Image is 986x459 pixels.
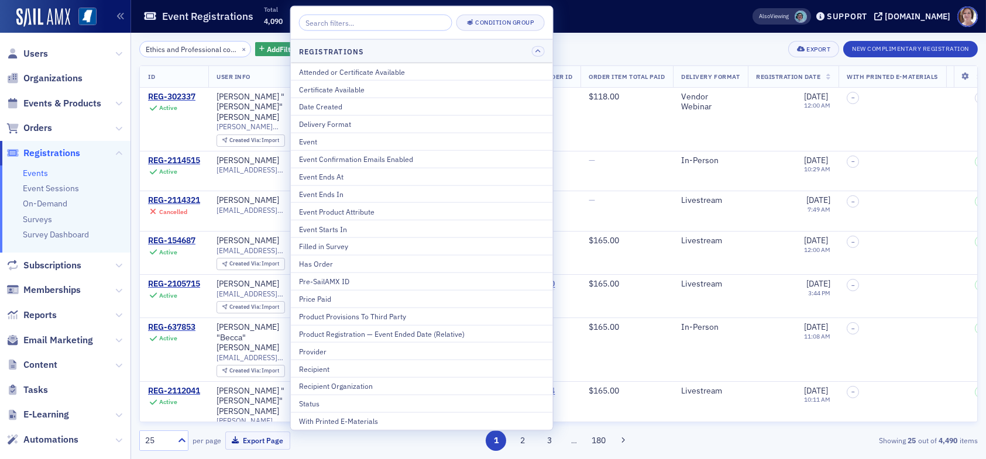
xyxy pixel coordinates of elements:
a: Survey Dashboard [23,229,89,240]
a: Orders [6,122,52,134]
span: [PERSON_NAME][EMAIL_ADDRESS][DOMAIN_NAME] [217,416,298,425]
a: Events [23,168,48,178]
input: Search filters... [299,15,452,31]
div: Price Paid [299,294,545,304]
span: Order Item Total Paid [589,73,665,81]
span: [DATE] [804,385,828,396]
button: × [239,43,249,54]
span: E-Learning [23,408,69,421]
a: REG-2105715 [148,279,200,289]
button: Event Confirmation Emails Enabled [291,150,553,167]
span: Add Filter [267,44,298,54]
button: Filled in Survey [291,237,553,255]
span: – [851,239,855,246]
a: Memberships [6,284,81,296]
h4: Registrations [299,46,364,56]
div: [DOMAIN_NAME] [885,11,950,22]
div: Livestream [681,236,740,246]
a: Surveys [23,214,52,225]
span: – [851,94,855,101]
span: [DATE] [804,155,828,165]
a: [PERSON_NAME] "[PERSON_NAME]" [PERSON_NAME] [217,386,298,417]
button: Certificate Available [291,80,553,98]
div: Provider [299,346,545,356]
div: Showing out of items [706,435,978,446]
div: Product Registration — Event Ended Date (Relative) [299,328,545,339]
button: With Printed E-Materials [291,412,553,430]
span: Created Via : [229,136,262,144]
div: Created Via: Import [217,301,285,313]
button: Event Ends In [291,185,553,202]
a: [PERSON_NAME] [217,156,279,166]
div: REG-302337 [148,92,195,102]
a: REG-2112041 [148,386,200,396]
button: 180 [588,430,609,451]
button: Status [291,395,553,412]
div: Also [759,12,770,20]
button: 1 [486,430,506,451]
span: Delivery Format [681,73,740,81]
div: Recipient Organization [299,381,545,391]
div: Event Ends In [299,188,545,199]
span: Reports [23,309,57,322]
a: [PERSON_NAME] [217,195,279,206]
a: [PERSON_NAME] "Becca" [PERSON_NAME] [217,322,298,353]
button: Event Starts In [291,220,553,237]
div: Condition Group [475,19,534,26]
div: Has Order [299,258,545,269]
div: Active [159,168,177,175]
div: Livestream [681,386,740,396]
div: Event [299,136,545,147]
div: Filled in Survey [299,241,545,251]
span: With Printed E-Materials [847,73,938,81]
span: [EMAIL_ADDRESS][DOMAIN_NAME] [217,165,298,174]
a: [PERSON_NAME] [217,236,279,246]
span: Created Via : [229,367,262,374]
a: REG-2114321 [148,195,200,206]
div: Certificate Available [299,84,545,94]
span: — [589,195,595,205]
span: Tasks [23,384,48,396]
span: [EMAIL_ADDRESS][DOMAIN_NAME] [217,289,298,298]
span: [EMAIL_ADDRESS][DOMAIN_NAME] [217,206,298,215]
a: REG-637853 [148,322,195,333]
div: Pre-SailAMX ID [299,276,545,287]
button: Event [291,133,553,150]
div: In-Person [681,156,740,166]
button: 2 [513,430,533,451]
button: AddFilter [255,42,303,57]
div: Import [229,304,280,310]
button: Recipient Organization [291,377,553,395]
span: $165.00 [589,278,619,289]
strong: 4,490 [937,435,960,446]
div: Event Product Attribute [299,206,545,216]
label: per page [193,435,221,446]
button: [DOMAIN_NAME] [874,12,954,20]
div: Delivery Format [299,119,545,129]
span: – [851,158,855,165]
div: REG-154687 [148,236,195,246]
span: Created Via : [229,260,262,267]
span: – [851,282,855,289]
span: [DATE] [806,195,830,205]
a: [PERSON_NAME] "[PERSON_NAME]" [PERSON_NAME] [217,92,298,123]
time: 3:44 PM [808,289,830,297]
div: Import [229,137,280,144]
span: Rachel Shirley [795,11,807,23]
a: E-Learning [6,408,69,421]
button: Has Order [291,255,553,272]
a: Email Marketing [6,334,93,347]
a: Content [6,358,57,371]
span: – [851,388,855,395]
span: [DATE] [806,278,830,289]
div: Recipient [299,363,545,374]
a: Organizations [6,72,83,85]
a: REG-2114515 [148,156,200,166]
span: Automations [23,433,78,446]
span: [EMAIL_ADDRESS][DOMAIN_NAME] [217,353,298,362]
time: 12:00 AM [804,101,830,109]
